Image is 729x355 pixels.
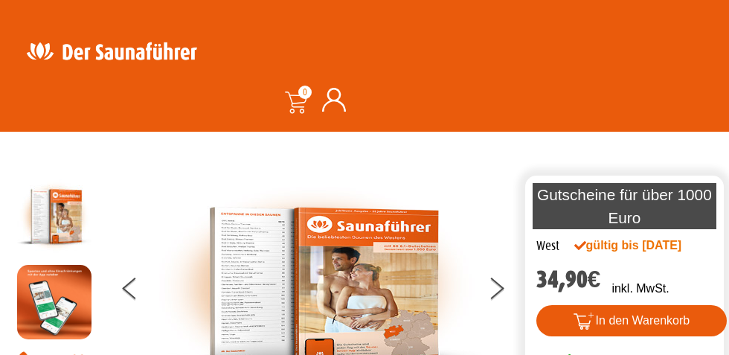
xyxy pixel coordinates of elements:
[533,183,717,229] p: Gutscheine für über 1000 Euro
[298,86,312,99] span: 0
[536,266,601,293] bdi: 34,90
[611,280,669,298] p: inkl. MwSt.
[574,237,683,255] div: gültig bis [DATE]
[17,179,91,254] img: der-saunafuehrer-2025-west
[536,237,559,256] div: West
[588,266,601,293] span: €
[536,305,728,336] button: In den Warenkorb
[17,265,91,339] img: MOCKUP-iPhone_regional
